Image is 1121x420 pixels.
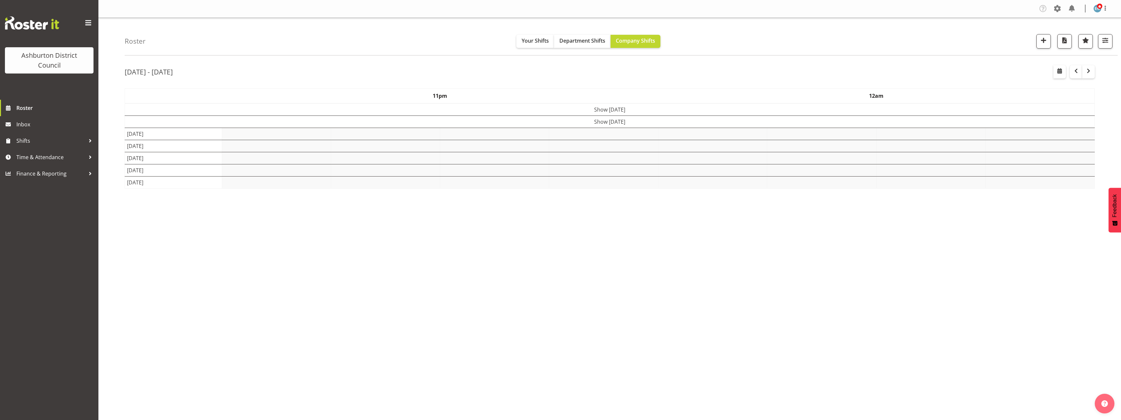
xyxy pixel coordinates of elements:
[1053,65,1066,78] button: Select a specific date within the roster.
[16,136,85,146] span: Shifts
[16,169,85,178] span: Finance & Reporting
[516,35,554,48] button: Your Shifts
[125,115,1095,128] td: Show [DATE]
[125,140,222,152] td: [DATE]
[522,37,549,44] span: Your Shifts
[125,68,173,76] h2: [DATE] - [DATE]
[16,119,95,129] span: Inbox
[1093,5,1101,12] img: ellen-nicol5656.jpg
[125,176,222,188] td: [DATE]
[222,88,658,103] th: 11pm
[1101,400,1108,407] img: help-xxl-2.png
[125,37,146,45] h4: Roster
[125,164,222,176] td: [DATE]
[1112,194,1118,217] span: Feedback
[616,37,655,44] span: Company Shifts
[1098,34,1112,49] button: Filter Shifts
[1057,34,1072,49] button: Download a PDF of the roster according to the set date range.
[1036,34,1051,49] button: Add a new shift
[125,128,222,140] td: [DATE]
[559,37,605,44] span: Department Shifts
[16,152,85,162] span: Time & Attendance
[5,16,59,30] img: Rosterit website logo
[16,103,95,113] span: Roster
[1078,34,1093,49] button: Highlight an important date within the roster.
[11,51,87,70] div: Ashburton District Council
[1109,188,1121,232] button: Feedback - Show survey
[658,88,1094,103] th: 12am
[125,152,222,164] td: [DATE]
[554,35,611,48] button: Department Shifts
[611,35,660,48] button: Company Shifts
[125,103,1095,116] td: Show [DATE]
